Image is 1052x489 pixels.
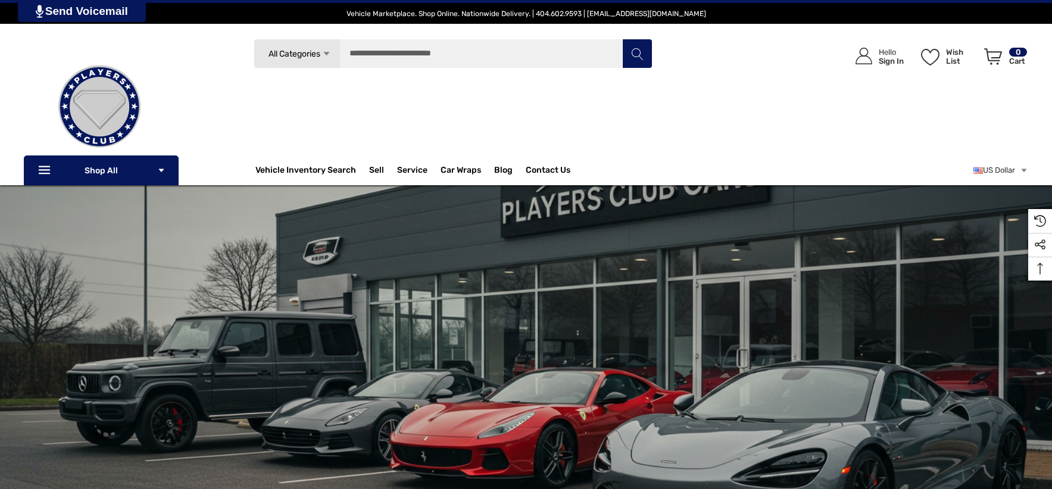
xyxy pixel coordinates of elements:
a: USD [973,158,1028,182]
svg: Recently Viewed [1034,215,1046,227]
a: Sell [369,158,397,182]
img: PjwhLS0gR2VuZXJhdG9yOiBHcmF2aXQuaW8gLS0+PHN2ZyB4bWxucz0iaHR0cDovL3d3dy53My5vcmcvMjAwMC9zdmciIHhtb... [36,5,43,18]
a: Wish List Wish List [916,36,979,77]
svg: Social Media [1034,239,1046,251]
p: Cart [1009,57,1027,66]
p: Wish List [946,48,978,66]
button: Search [622,39,652,68]
a: Cart with 0 items [979,36,1028,82]
span: Car Wraps [441,165,481,178]
svg: Review Your Cart [984,48,1002,65]
p: 0 [1009,48,1027,57]
a: Vehicle Inventory Search [255,165,356,178]
a: Contact Us [526,165,570,178]
span: All Categories [268,49,320,59]
svg: Icon User Account [856,48,872,64]
img: Players Club | Cars For Sale [40,47,159,166]
span: Vehicle Marketplace. Shop Online. Nationwide Delivery. | 404.602.9593 | [EMAIL_ADDRESS][DOMAIN_NAME] [346,10,706,18]
svg: Icon Arrow Down [322,49,331,58]
span: Sell [369,165,384,178]
a: Sign in [842,36,910,77]
p: Shop All [24,155,179,185]
svg: Top [1028,263,1052,275]
a: Blog [494,165,513,178]
p: Sign In [879,57,904,66]
a: All Categories Icon Arrow Down Icon Arrow Up [254,39,340,68]
p: Hello [879,48,904,57]
svg: Wish List [921,49,939,66]
svg: Icon Arrow Down [157,166,166,175]
a: Car Wraps [441,158,494,182]
a: Service [397,165,427,178]
svg: Icon Line [37,164,55,177]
